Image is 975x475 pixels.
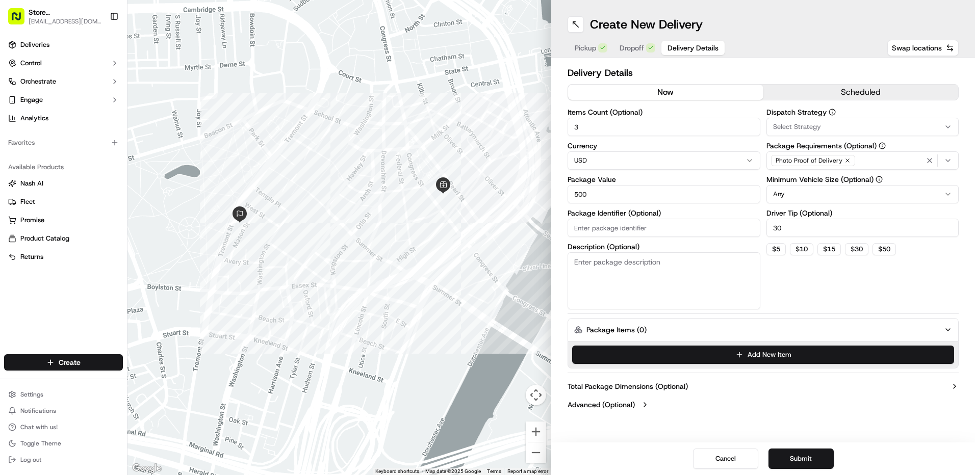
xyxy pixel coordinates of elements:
div: We're available if you need us! [46,108,140,116]
label: Package Items ( 0 ) [586,325,647,335]
label: Package Identifier (Optional) [568,209,760,217]
a: Nash AI [8,179,119,188]
label: Items Count (Optional) [568,109,760,116]
a: Analytics [4,110,123,126]
p: Welcome 👋 [10,41,186,57]
span: Create [59,357,81,367]
button: $5 [766,243,786,255]
a: Terms (opens in new tab) [487,468,501,474]
img: Google [130,462,164,475]
span: Nash AI [20,179,43,188]
span: Notifications [20,407,56,415]
button: Fleet [4,194,123,210]
span: Toggle Theme [20,439,61,447]
span: Pylon [101,225,123,233]
span: Pickup [575,43,596,53]
span: [PERSON_NAME] [PERSON_NAME] [32,158,135,166]
span: Analytics [20,114,48,123]
label: Currency [568,142,760,149]
img: Nash [10,10,31,31]
button: Store [STREET_ADDRESS] ([GEOGRAPHIC_DATA]) (Just Salad) [29,7,104,17]
button: Settings [4,387,123,402]
label: Total Package Dimensions (Optional) [568,381,688,391]
a: Report a map error [507,468,548,474]
button: Returns [4,249,123,265]
button: scheduled [763,85,959,100]
button: Orchestrate [4,73,123,90]
input: Enter driver tip amount [766,219,959,237]
button: Control [4,55,123,71]
div: Favorites [4,135,123,151]
button: Cancel [693,448,758,469]
button: Advanced (Optional) [568,400,959,410]
button: $30 [845,243,868,255]
button: Zoom in [526,421,546,442]
span: Control [20,59,42,68]
button: Map camera controls [526,385,546,405]
a: Promise [8,216,119,225]
button: Product Catalog [4,230,123,247]
input: Enter number of items [568,118,760,136]
span: • [137,158,141,166]
input: Enter package identifier [568,219,760,237]
img: 1736555255976-a54dd68f-1ca7-489b-9aae-adbdc363a1c4 [20,159,29,167]
div: Past conversations [10,133,68,141]
span: Chat with us! [20,423,58,431]
label: Package Requirements (Optional) [766,142,959,149]
span: Returns [20,252,43,261]
label: Driver Tip (Optional) [766,209,959,217]
button: Zoom out [526,442,546,463]
span: Photo Proof of Delivery [776,156,842,165]
span: Settings [20,390,43,399]
button: Package Items (0) [568,318,959,341]
button: Notifications [4,404,123,418]
div: 💻 [86,201,94,209]
button: Toggle Theme [4,436,123,451]
button: Package Requirements (Optional) [879,142,886,149]
a: Product Catalog [8,234,119,243]
span: Orchestrate [20,77,56,86]
span: Log out [20,456,41,464]
button: $15 [817,243,841,255]
a: Deliveries [4,37,123,53]
button: Dispatch Strategy [829,109,836,116]
label: Description (Optional) [568,243,760,250]
span: Select Strategy [773,122,821,131]
button: See all [158,130,186,143]
input: Enter package value [568,185,760,203]
span: Deliveries [20,40,49,49]
img: 1736555255976-a54dd68f-1ca7-489b-9aae-adbdc363a1c4 [10,97,29,116]
span: Map data ©2025 Google [425,468,481,474]
span: Engage [20,95,43,104]
button: Promise [4,212,123,228]
input: Got a question? Start typing here... [27,66,184,76]
label: Package Value [568,176,760,183]
span: Promise [20,216,44,225]
button: [EMAIL_ADDRESS][DOMAIN_NAME] [29,17,104,25]
label: Minimum Vehicle Size (Optional) [766,176,959,183]
button: Minimum Vehicle Size (Optional) [876,176,883,183]
button: Total Package Dimensions (Optional) [568,381,959,391]
button: now [568,85,763,100]
button: Select Strategy [766,118,959,136]
span: Product Catalog [20,234,69,243]
span: API Documentation [96,200,164,210]
label: Dispatch Strategy [766,109,959,116]
button: Nash AI [4,175,123,192]
span: Fleet [20,197,35,206]
img: Joana Marie Avellanoza [10,148,27,165]
span: [DATE] [143,158,164,166]
button: Start new chat [173,100,186,113]
button: Create [4,354,123,371]
div: 📗 [10,201,18,209]
button: Log out [4,453,123,467]
button: Engage [4,92,123,108]
button: Submit [768,448,834,469]
a: Fleet [8,197,119,206]
img: 1727276513143-84d647e1-66c0-4f92-a045-3c9f9f5dfd92 [21,97,40,116]
button: $10 [790,243,813,255]
button: Photo Proof of Delivery [766,151,959,170]
button: Swap locations [887,40,959,56]
a: Open this area in Google Maps (opens a new window) [130,462,164,475]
